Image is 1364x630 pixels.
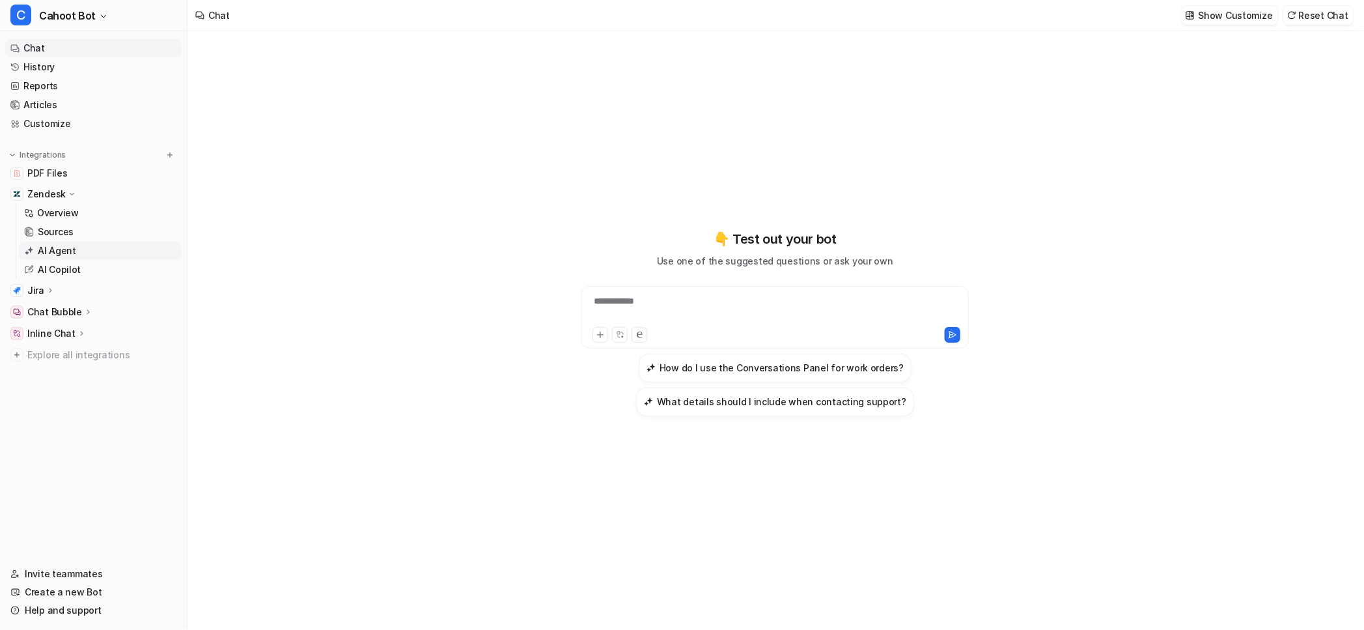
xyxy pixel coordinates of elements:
[27,167,67,180] span: PDF Files
[5,164,182,182] a: PDF FilesPDF Files
[37,207,79,220] p: Overview
[13,169,21,177] img: PDF Files
[19,204,182,222] a: Overview
[13,330,21,337] img: Inline Chat
[660,361,904,375] h3: How do I use the Conversations Panel for work orders?
[5,346,182,364] a: Explore all integrations
[19,223,182,241] a: Sources
[1283,6,1354,25] button: Reset Chat
[20,150,66,160] p: Integrations
[5,583,182,601] a: Create a new Bot
[657,395,906,408] h3: What details should I include when contacting support?
[27,188,66,201] p: Zendesk
[13,308,21,316] img: Chat Bubble
[644,397,653,407] img: What details should I include when contacting support?
[8,150,17,160] img: expand menu
[208,8,230,22] div: Chat
[5,58,182,76] a: History
[38,225,74,238] p: Sources
[657,254,893,268] p: Use one of the suggested questions or ask your own
[10,5,31,25] span: C
[1287,10,1296,20] img: reset
[5,96,182,114] a: Articles
[5,149,70,162] button: Integrations
[5,601,182,620] a: Help and support
[636,388,914,416] button: What details should I include when contacting support?What details should I include when contacti...
[647,363,656,373] img: How do I use the Conversations Panel for work orders?
[639,354,912,382] button: How do I use the Conversations Panel for work orders?How do I use the Conversations Panel for wor...
[1199,8,1273,22] p: Show Customize
[27,327,76,340] p: Inline Chat
[13,190,21,198] img: Zendesk
[165,150,174,160] img: menu_add.svg
[5,77,182,95] a: Reports
[10,349,23,362] img: explore all integrations
[5,565,182,583] a: Invite teammates
[19,261,182,279] a: AI Copilot
[19,242,182,260] a: AI Agent
[13,287,21,294] img: Jira
[27,306,82,319] p: Chat Bubble
[5,115,182,133] a: Customize
[38,244,76,257] p: AI Agent
[714,229,836,249] p: 👇 Test out your bot
[39,7,96,25] span: Cahoot Bot
[27,345,176,365] span: Explore all integrations
[5,39,182,57] a: Chat
[1186,10,1195,20] img: customize
[1182,6,1278,25] button: Show Customize
[38,263,81,276] p: AI Copilot
[27,284,44,297] p: Jira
